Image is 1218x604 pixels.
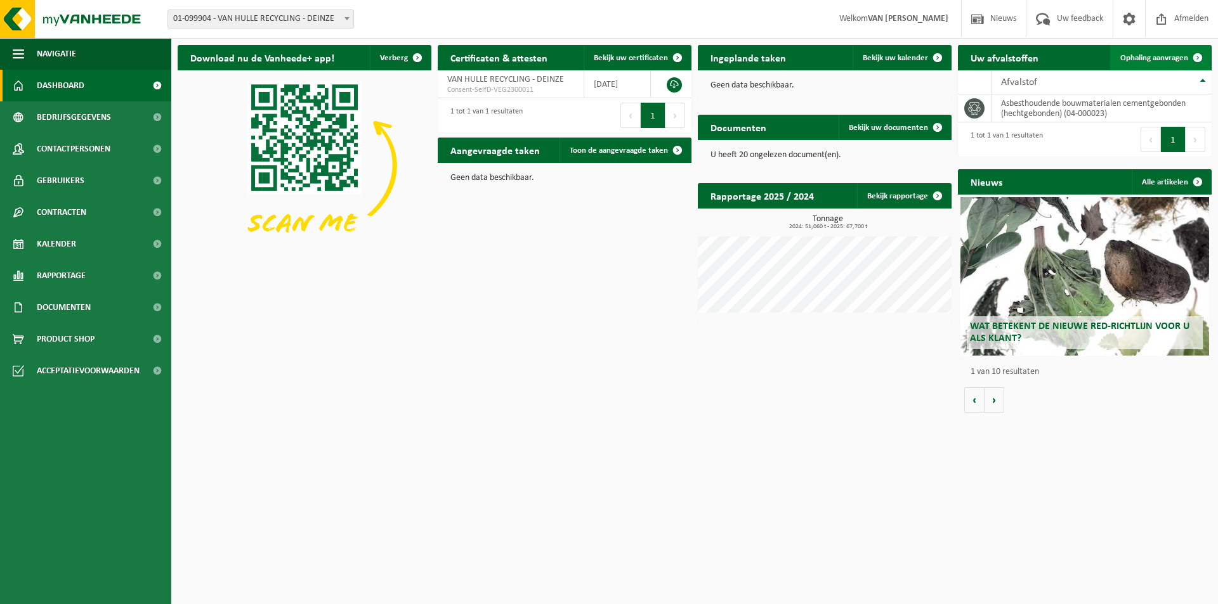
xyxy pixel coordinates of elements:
[37,196,86,228] span: Contracten
[37,228,76,260] span: Kalender
[970,321,1189,344] span: Wat betekent de nieuwe RED-richtlijn voor u als klant?
[960,197,1209,356] a: Wat betekent de nieuwe RED-richtlijn voor u als klant?
[698,183,827,208] h2: Rapportage 2025 / 2024
[370,45,430,70] button: Verberg
[704,224,952,230] span: 2024: 51,060 t - 2025: 67,700 t
[857,183,950,209] a: Bekijk rapportage
[1186,127,1205,152] button: Next
[964,387,985,413] button: Vorige
[37,165,84,196] span: Gebruikers
[868,14,948,23] strong: VAN [PERSON_NAME]
[584,70,651,98] td: [DATE]
[444,101,523,129] div: 1 tot 1 van 1 resultaten
[178,45,347,70] h2: Download nu de Vanheede+ app!
[849,124,928,132] span: Bekijk uw documenten
[570,146,668,155] span: Toon de aangevraagde taken
[37,355,140,387] span: Acceptatievoorwaarden
[641,103,665,128] button: 1
[1120,54,1188,62] span: Ophaling aanvragen
[37,133,110,165] span: Contactpersonen
[1161,127,1186,152] button: 1
[37,101,111,133] span: Bedrijfsgegevens
[447,85,574,95] span: Consent-SelfD-VEG2300011
[594,54,668,62] span: Bekijk uw certificaten
[620,103,641,128] button: Previous
[698,45,799,70] h2: Ingeplande taken
[665,103,685,128] button: Next
[964,125,1043,153] div: 1 tot 1 van 1 resultaten
[958,45,1051,70] h2: Uw afvalstoffen
[704,215,952,230] h3: Tonnage
[698,115,779,139] h2: Documenten
[168,10,353,28] span: 01-099904 - VAN HULLE RECYCLING - DEINZE
[178,70,431,260] img: Download de VHEPlus App
[1110,45,1210,70] a: Ophaling aanvragen
[167,10,354,29] span: 01-099904 - VAN HULLE RECYCLING - DEINZE
[971,368,1205,376] p: 1 van 10 resultaten
[853,45,950,70] a: Bekijk uw kalender
[992,94,1212,122] td: asbesthoudende bouwmaterialen cementgebonden (hechtgebonden) (04-000023)
[560,138,690,163] a: Toon de aangevraagde taken
[863,54,928,62] span: Bekijk uw kalender
[985,387,1004,413] button: Volgende
[1001,77,1037,87] span: Afvalstof
[710,81,939,90] p: Geen data beschikbaar.
[37,38,76,70] span: Navigatie
[438,45,560,70] h2: Certificaten & attesten
[1132,169,1210,195] a: Alle artikelen
[839,115,950,140] a: Bekijk uw documenten
[438,138,553,162] h2: Aangevraagde taken
[958,169,1015,194] h2: Nieuws
[380,54,408,62] span: Verberg
[584,45,690,70] a: Bekijk uw certificaten
[447,75,564,84] span: VAN HULLE RECYCLING - DEINZE
[37,292,91,323] span: Documenten
[37,323,95,355] span: Product Shop
[710,151,939,160] p: U heeft 20 ongelezen document(en).
[1141,127,1161,152] button: Previous
[37,260,86,292] span: Rapportage
[450,174,679,183] p: Geen data beschikbaar.
[37,70,84,101] span: Dashboard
